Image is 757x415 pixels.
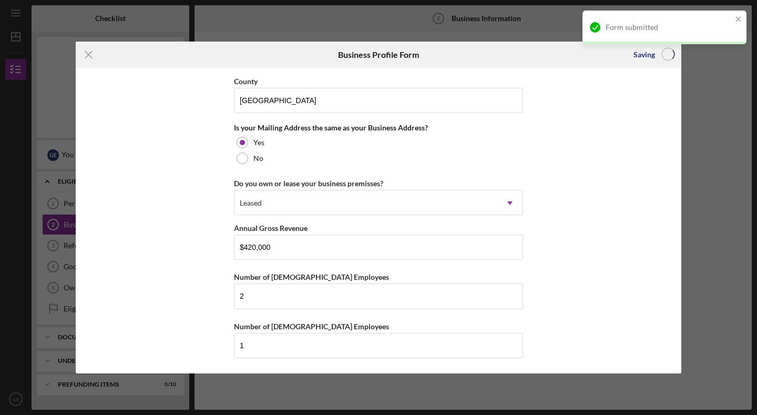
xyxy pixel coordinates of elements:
div: Is your Mailing Address the same as your Business Address? [234,124,523,132]
label: Number of [DEMOGRAPHIC_DATA] Employees [234,272,389,281]
div: Form submitted [606,23,732,32]
label: County [234,77,258,86]
label: Annual Gross Revenue [234,224,308,232]
label: No [253,154,263,163]
button: close [735,15,742,25]
h6: Business Profile Form [338,50,419,59]
label: Number of [DEMOGRAPHIC_DATA] Employees [234,322,389,331]
div: Leased [240,199,262,207]
label: Yes [253,138,264,147]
